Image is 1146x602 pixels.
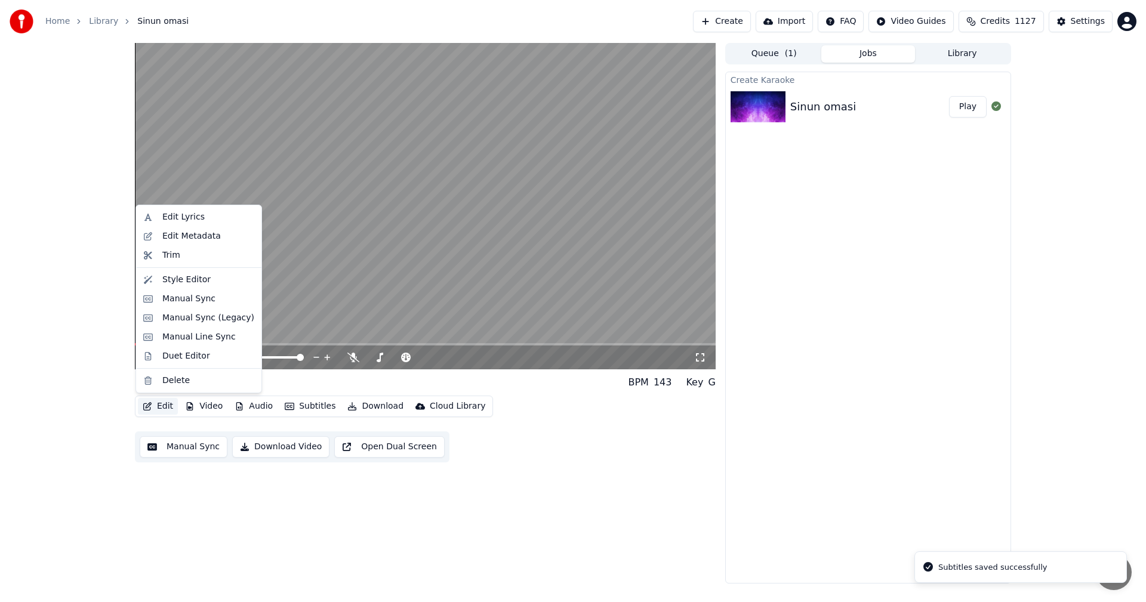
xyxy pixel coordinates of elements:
[868,11,953,32] button: Video Guides
[162,350,210,362] div: Duet Editor
[981,16,1010,27] span: Credits
[708,375,715,390] div: G
[726,72,1011,87] div: Create Karaoke
[654,375,672,390] div: 143
[821,45,916,63] button: Jobs
[140,436,227,458] button: Manual Sync
[790,98,856,115] div: Sinun omasi
[45,16,70,27] a: Home
[162,249,180,261] div: Trim
[162,230,221,242] div: Edit Metadata
[915,45,1009,63] button: Library
[162,375,190,387] div: Delete
[10,10,33,33] img: youka
[430,400,485,412] div: Cloud Library
[162,211,205,223] div: Edit Lyrics
[135,374,208,391] div: Sinun omasi
[162,293,215,305] div: Manual Sync
[89,16,118,27] a: Library
[45,16,189,27] nav: breadcrumb
[137,16,189,27] span: Sinun omasi
[280,398,340,415] button: Subtitles
[334,436,445,458] button: Open Dual Screen
[686,375,703,390] div: Key
[162,331,236,343] div: Manual Line Sync
[230,398,278,415] button: Audio
[693,11,751,32] button: Create
[232,436,329,458] button: Download Video
[138,398,178,415] button: Edit
[1049,11,1113,32] button: Settings
[938,561,1047,573] div: Subtitles saved successfully
[162,312,254,324] div: Manual Sync (Legacy)
[180,398,227,415] button: Video
[1071,16,1105,27] div: Settings
[949,96,987,118] button: Play
[628,375,648,390] div: BPM
[343,398,408,415] button: Download
[1015,16,1036,27] span: 1127
[818,11,864,32] button: FAQ
[756,11,813,32] button: Import
[727,45,821,63] button: Queue
[162,274,211,286] div: Style Editor
[959,11,1044,32] button: Credits1127
[785,48,797,60] span: ( 1 )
